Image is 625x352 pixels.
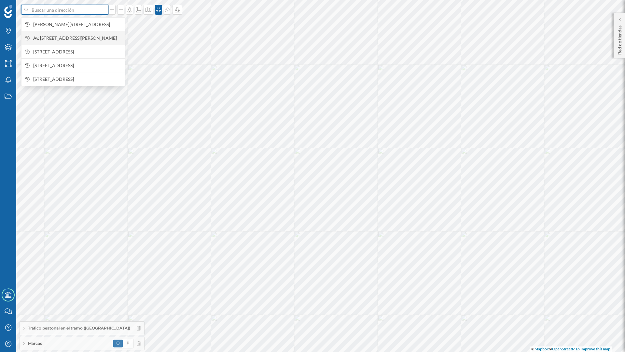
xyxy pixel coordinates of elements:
span: [STREET_ADDRESS] [33,62,122,69]
div: © © [530,346,612,352]
span: [PERSON_NAME][STREET_ADDRESS] [33,21,122,28]
a: Mapbox [535,346,549,351]
a: Improve this map [580,346,610,351]
img: Geoblink Logo [4,5,12,18]
span: [STREET_ADDRESS] [33,49,122,55]
span: Marcas [28,341,42,346]
span: Soporte [13,5,36,10]
p: Red de tiendas [617,23,623,55]
span: [STREET_ADDRESS] [33,76,122,82]
span: Av. [STREET_ADDRESS][PERSON_NAME] [33,35,122,41]
a: OpenStreetMap [552,346,580,351]
span: Tráfico peatonal en el tramo ([GEOGRAPHIC_DATA]) [28,325,130,331]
